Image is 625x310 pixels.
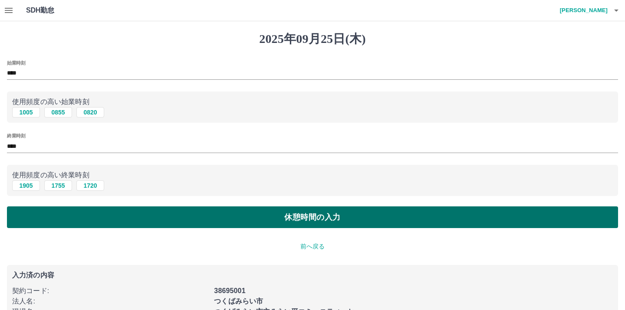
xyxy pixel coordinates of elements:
[7,206,618,228] button: 休憩時間の入力
[12,296,209,307] p: 法人名 :
[76,107,104,117] button: 0820
[7,242,618,251] p: 前へ戻る
[7,59,25,66] label: 始業時刻
[12,107,40,117] button: 1005
[12,272,613,279] p: 入力済の内容
[12,97,613,107] p: 使用頻度の高い始業時刻
[12,170,613,180] p: 使用頻度の高い終業時刻
[214,287,245,294] b: 38695001
[214,297,263,305] b: つくばみらい市
[44,180,72,191] button: 1755
[7,32,618,46] h1: 2025年09月25日(木)
[12,286,209,296] p: 契約コード :
[76,180,104,191] button: 1720
[12,180,40,191] button: 1905
[44,107,72,117] button: 0855
[7,133,25,139] label: 終業時刻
